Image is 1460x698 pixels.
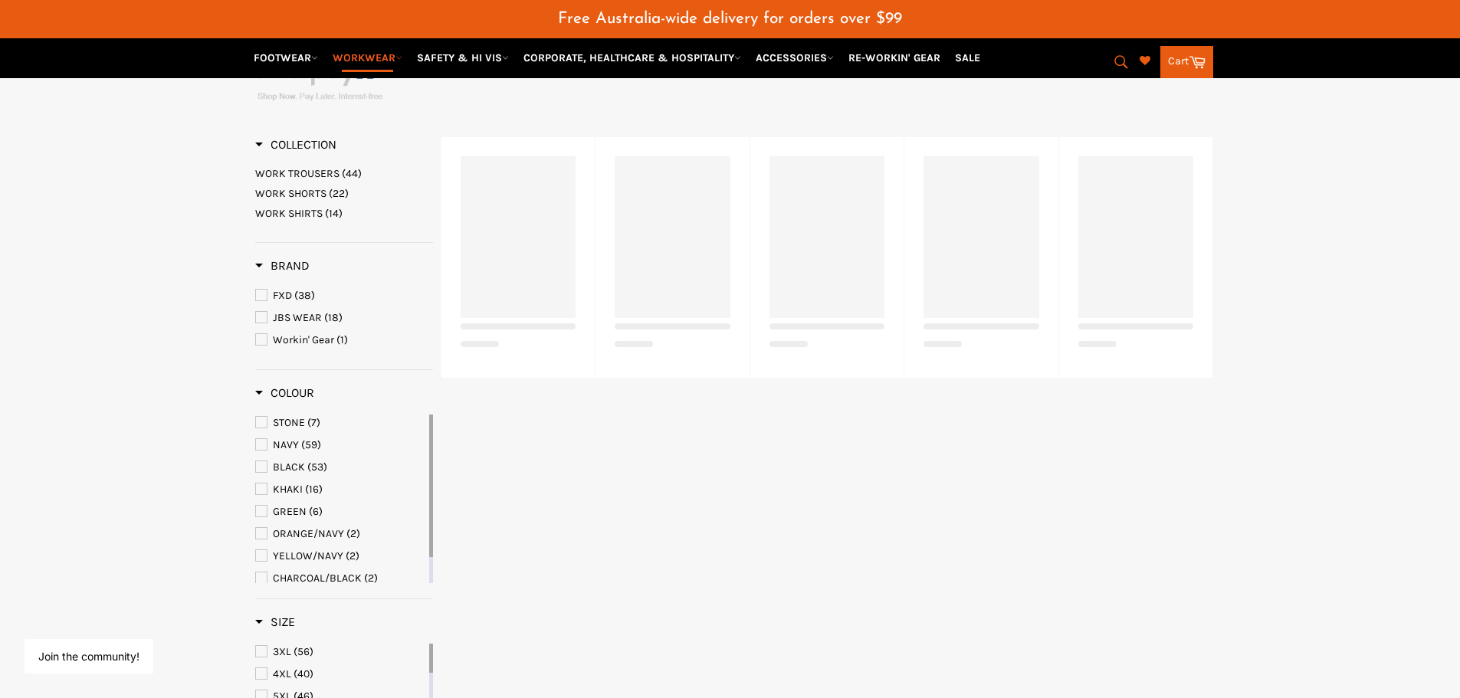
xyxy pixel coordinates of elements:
[273,645,291,658] span: 3XL
[255,459,426,476] a: BLACK
[255,614,295,629] span: Size
[255,570,426,587] a: CHARCOAL/BLACK
[273,505,307,518] span: GREEN
[273,438,299,451] span: NAVY
[294,289,315,302] span: (38)
[309,505,323,518] span: (6)
[255,166,433,181] a: WORK TROUSERS
[273,483,303,496] span: KHAKI
[255,137,336,152] h3: Collection
[255,385,314,401] h3: Colour
[346,527,360,540] span: (2)
[294,667,313,680] span: (40)
[750,44,840,71] a: ACCESSORIES
[273,527,344,540] span: ORANGE/NAVY
[273,416,305,429] span: STONE
[255,481,426,498] a: KHAKI
[411,44,515,71] a: SAFETY & HI VIS
[273,289,292,302] span: FXD
[255,644,426,660] a: 3XL
[305,483,323,496] span: (16)
[255,207,323,220] span: WORK SHIRTS
[273,549,343,562] span: YELLOW/NAVY
[255,526,426,542] a: ORANGE/NAVY
[325,207,343,220] span: (14)
[255,503,426,520] a: GREEN
[255,167,340,180] span: WORK TROUSERS
[255,310,433,326] a: JBS WEAR
[273,667,291,680] span: 4XL
[273,311,322,324] span: JBS WEAR
[38,650,139,663] button: Join the community!
[307,416,320,429] span: (7)
[255,437,426,454] a: NAVY
[842,44,947,71] a: RE-WORKIN' GEAR
[301,438,321,451] span: (59)
[364,572,378,585] span: (2)
[255,666,426,683] a: 4XL
[346,549,359,562] span: (2)
[255,415,426,431] a: STONE
[273,333,334,346] span: Workin' Gear
[255,206,433,221] a: WORK SHIRTS
[342,167,362,180] span: (44)
[248,44,324,71] a: FOOTWEAR
[255,258,310,274] h3: Brand
[255,548,426,565] a: YELLOW/NAVY
[517,44,747,71] a: CORPORATE, HEALTHCARE & HOSPITALITY
[273,460,305,474] span: BLACK
[255,332,433,349] a: Workin' Gear
[307,460,327,474] span: (53)
[1160,46,1213,78] a: Cart
[329,187,349,200] span: (22)
[324,311,343,324] span: (18)
[558,11,902,27] span: Free Australia-wide delivery for orders over $99
[273,572,362,585] span: CHARCOAL/BLACK
[255,186,433,201] a: WORK SHORTS
[255,385,314,400] span: Colour
[255,187,326,200] span: WORK SHORTS
[336,333,348,346] span: (1)
[255,287,433,304] a: FXD
[294,645,313,658] span: (56)
[326,44,408,71] a: WORKWEAR
[255,258,310,273] span: Brand
[949,44,986,71] a: SALE
[255,614,295,630] h3: Size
